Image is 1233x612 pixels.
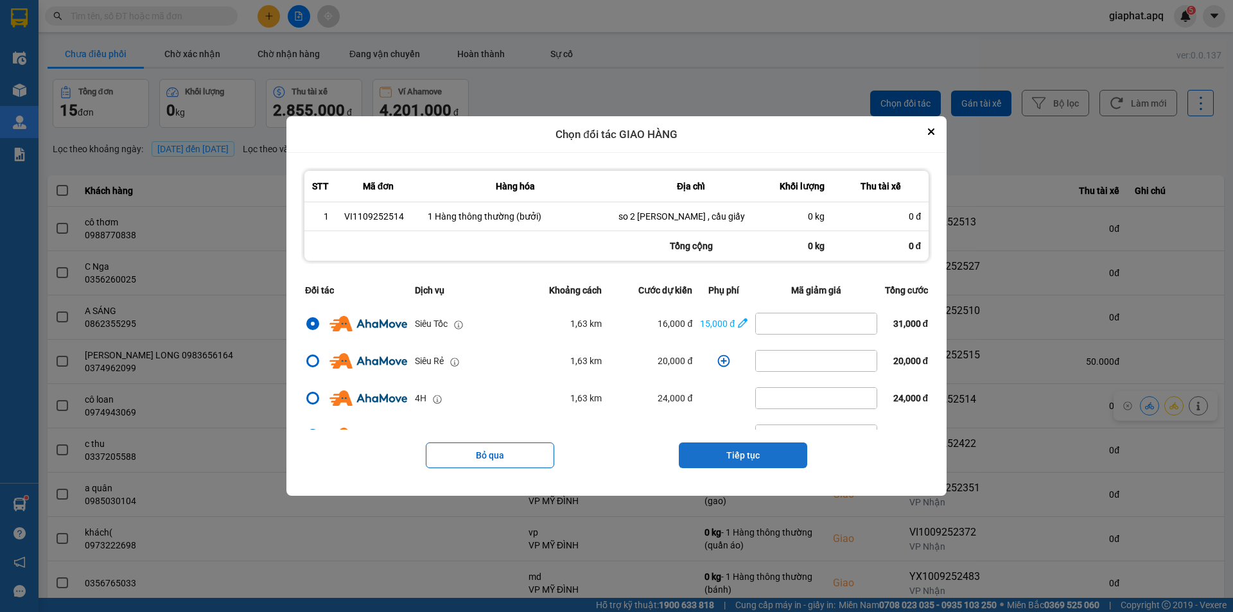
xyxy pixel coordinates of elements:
td: 1,63 km [516,342,606,380]
td: 20,000 đ [606,342,696,380]
th: Đối tác [301,275,411,305]
div: Siêu Tốc [415,317,448,331]
td: 24,000 đ [606,380,696,417]
td: 1,63 km [516,380,606,417]
div: so 2 [PERSON_NAME] , cầu giấy [618,210,764,223]
div: Hàng hóa [428,179,603,194]
span: [GEOGRAPHIC_DATA], [GEOGRAPHIC_DATA] ↔ [GEOGRAPHIC_DATA] [51,55,157,88]
th: Phụ phí [696,275,751,305]
button: Tiếp tục [679,442,807,468]
div: 1 Hàng thông thường (bưởi) [428,210,603,223]
td: 20,000 đ [606,417,696,454]
div: Mã đơn [344,179,412,194]
td: 1,63 km [516,305,606,342]
div: 2H [415,428,426,442]
div: 0 kg [779,210,825,223]
td: 16,000 đ [606,305,696,342]
button: Bỏ qua [426,442,554,468]
th: Tổng cước [881,275,932,305]
div: Địa chỉ [618,179,764,194]
th: Cước dự kiến [606,275,696,305]
div: 1 [312,210,329,223]
span: 24,000 đ [893,393,929,403]
div: 0 đ [832,231,929,261]
div: Thu tài xế [840,179,921,194]
div: 0 kg [771,231,832,261]
span: TC1009252075 [165,70,241,83]
div: 4H [415,391,426,405]
img: logo [7,39,46,102]
div: 0 đ [840,210,921,223]
img: Ahamove [329,353,407,369]
button: Close [923,124,939,139]
th: Mã giảm giá [751,275,881,305]
span: 20,000 đ [893,356,929,366]
img: Ahamove [329,390,407,406]
td: 1,63 km [516,417,606,454]
div: Chọn đối tác GIAO HÀNG [286,116,947,153]
div: 15,000 đ [700,317,735,331]
th: Dịch vụ [411,275,516,305]
div: STT [312,179,329,194]
div: dialog [286,116,947,496]
span: 31,000 đ [893,319,929,329]
div: Khối lượng [779,179,825,194]
th: Khoảng cách [516,275,606,305]
div: Tổng cộng [611,231,771,261]
strong: PHIẾU GỬI HÀNG [53,91,157,105]
strong: CHUYỂN PHÁT NHANH AN PHÚ QUÝ [59,10,152,52]
div: Siêu Rẻ [415,354,444,368]
div: VI1109252514 [344,210,412,223]
img: Ahamove [329,428,407,443]
img: Ahamove [329,316,407,331]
